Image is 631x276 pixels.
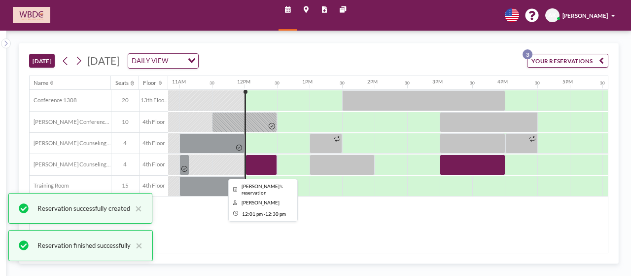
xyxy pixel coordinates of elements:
[87,55,119,67] span: [DATE]
[275,80,280,85] div: 30
[237,79,250,84] div: 12PM
[111,182,139,189] span: 15
[30,97,77,104] span: Conference 1308
[210,80,214,85] div: 30
[30,182,69,189] span: Training Room
[562,12,608,19] span: [PERSON_NAME]
[535,80,540,85] div: 30
[37,202,130,214] div: Reservation successfully created
[30,118,111,125] span: [PERSON_NAME] Conference Room
[30,161,111,168] span: [PERSON_NAME] Counseling Room
[367,79,378,84] div: 2PM
[111,97,139,104] span: 20
[242,211,263,217] span: 12:01 PM
[140,97,168,104] span: 13th Floo...
[13,7,50,23] img: organization-logo
[172,79,186,84] div: 11AM
[302,79,313,84] div: 1PM
[265,211,286,217] span: 12:30 PM
[171,56,182,67] input: Search for option
[548,12,556,19] span: AK
[111,118,139,125] span: 10
[29,54,55,68] button: [DATE]
[111,140,139,147] span: 4
[405,80,410,85] div: 30
[527,54,608,68] button: YOUR RESERVATIONS3
[128,54,199,69] div: Search for option
[37,239,131,251] div: Reservation finished successfully
[30,140,111,147] span: [PERSON_NAME] Counseling Room
[432,79,443,84] div: 3PM
[115,79,129,86] div: Seats
[143,79,156,86] div: Floor
[131,239,142,251] button: close
[600,80,605,85] div: 30
[470,80,475,85] div: 30
[340,80,345,85] div: 30
[242,199,280,205] span: Ashlee Kingery
[497,79,508,84] div: 4PM
[140,118,168,125] span: 4th Floor
[130,202,142,214] button: close
[111,161,139,168] span: 4
[130,56,170,67] span: DAILY VIEW
[264,211,265,217] span: -
[242,183,282,195] span: Ashlee's reservation
[140,182,168,189] span: 4th Floor
[34,79,48,86] div: Name
[562,79,573,84] div: 5PM
[140,140,168,147] span: 4th Floor
[523,49,532,59] p: 3
[140,161,168,168] span: 4th Floor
